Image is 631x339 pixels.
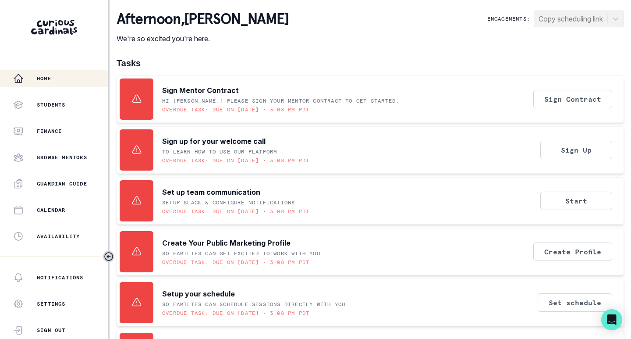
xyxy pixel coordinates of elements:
h1: Tasks [117,58,624,68]
p: Guardian Guide [37,180,87,187]
p: Availability [37,233,80,240]
p: Overdue task: Due on [DATE] • 3:08 PM PDT [162,106,309,113]
p: Overdue task: Due on [DATE] • 3:08 PM PDT [162,157,309,164]
div: Open Intercom Messenger [601,309,622,330]
button: Sign Up [540,141,612,159]
p: Overdue task: Due on [DATE] • 3:08 PM PDT [162,310,309,317]
p: We're so excited you're here. [117,33,289,44]
p: To learn how to use our platform [162,148,277,155]
p: Finance [37,128,62,135]
p: Settings [37,300,66,307]
p: Sign Mentor Contract [162,85,239,96]
p: Sign Out [37,327,66,334]
button: Create Profile [533,243,612,261]
button: Toggle sidebar [103,251,114,262]
p: Notifications [37,274,84,281]
button: Set schedule [538,293,612,312]
p: Calendar [37,207,66,214]
p: Engagements: [487,15,530,22]
p: Browse Mentors [37,154,87,161]
p: SO FAMILIES CAN GET EXCITED TO WORK WITH YOU [162,250,320,257]
p: Overdue task: Due on [DATE] • 3:08 PM PDT [162,259,309,266]
button: Sign Contract [533,90,612,108]
p: Set up team communication [162,187,260,197]
p: Home [37,75,51,82]
p: Create Your Public Marketing Profile [162,238,291,248]
p: Setup your schedule [162,289,235,299]
p: afternoon , [PERSON_NAME] [117,11,289,28]
p: Students [37,101,66,108]
p: Setup Slack & Configure Notifications [162,199,295,206]
button: Start [540,192,612,210]
img: Curious Cardinals Logo [31,20,77,35]
p: SO FAMILIES CAN SCHEDULE SESSIONS DIRECTLY WITH YOU [162,301,345,308]
p: Hi [PERSON_NAME]! Please sign your mentor contract to get started. [162,97,399,104]
p: Sign up for your welcome call [162,136,266,146]
p: Overdue task: Due on [DATE] • 3:08 PM PDT [162,208,309,215]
